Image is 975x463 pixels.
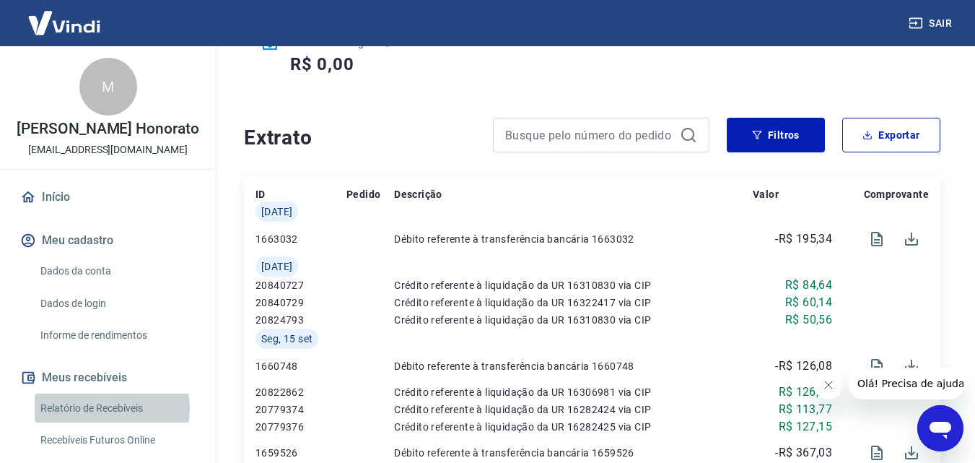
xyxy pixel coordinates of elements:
[17,225,198,256] button: Meu cadastro
[785,277,832,294] p: R$ 84,64
[35,321,198,350] a: Informe de rendimentos
[394,420,753,434] p: Crédito referente à liquidação da UR 16282425 via CIP
[505,124,674,146] input: Busque pelo número do pedido
[261,204,292,219] span: [DATE]
[394,295,753,310] p: Crédito referente à liquidação da UR 16322417 via CIP
[35,289,198,319] a: Dados de login
[775,358,832,375] p: -R$ 126,08
[727,118,825,152] button: Filtros
[255,385,346,399] p: 20822862
[864,187,929,202] p: Comprovante
[779,418,833,436] p: R$ 127,15
[290,53,354,76] h5: R$ 0,00
[79,58,137,116] div: M
[394,313,753,327] p: Crédito referente à liquidação da UR 16310830 via CIP
[255,313,346,327] p: 20824793
[35,256,198,286] a: Dados da conta
[753,187,779,202] p: Valor
[785,294,832,311] p: R$ 60,14
[255,295,346,310] p: 20840729
[255,278,346,293] p: 20840727
[261,332,312,346] span: Seg, 15 set
[814,371,843,399] iframe: Fechar mensagem
[860,349,894,384] span: Visualizar
[255,420,346,434] p: 20779376
[255,446,346,460] p: 1659526
[785,311,832,329] p: R$ 50,56
[394,402,753,417] p: Crédito referente à liquidação da UR 16282424 via CIP
[17,362,198,394] button: Meus recebíveis
[894,349,929,384] span: Download
[394,232,753,246] p: Débito referente à transferência bancária 1663032
[894,222,929,256] span: Download
[849,368,963,399] iframe: Mensagem da empresa
[9,10,121,22] span: Olá! Precisa de ajuda?
[346,187,380,202] p: Pedido
[394,359,753,373] p: Débito referente à transferência bancária 1660748
[17,1,111,45] img: Vindi
[255,187,266,202] p: ID
[906,10,958,37] button: Sair
[17,181,198,213] a: Início
[35,394,198,423] a: Relatório de Recebíveis
[28,142,188,157] p: [EMAIL_ADDRESS][DOMAIN_NAME]
[775,444,832,462] p: -R$ 367,03
[775,230,832,248] p: -R$ 195,34
[35,425,198,455] a: Recebíveis Futuros Online
[394,278,753,293] p: Crédito referente à liquidação da UR 16310830 via CIP
[244,124,476,152] h4: Extrato
[860,222,894,256] span: Visualizar
[842,118,940,152] button: Exportar
[255,359,346,373] p: 1660748
[779,401,833,418] p: R$ 113,77
[917,405,963,451] iframe: Botão para abrir a janela de mensagens
[394,187,442,202] p: Descrição
[394,385,753,399] p: Crédito referente à liquidação da UR 16306981 via CIP
[255,402,346,417] p: 20779374
[17,121,199,137] p: [PERSON_NAME] Honorato
[261,259,292,274] span: [DATE]
[255,232,346,246] p: 1663032
[779,384,833,401] p: R$ 126,08
[394,446,753,460] p: Débito referente à transferência bancária 1659526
